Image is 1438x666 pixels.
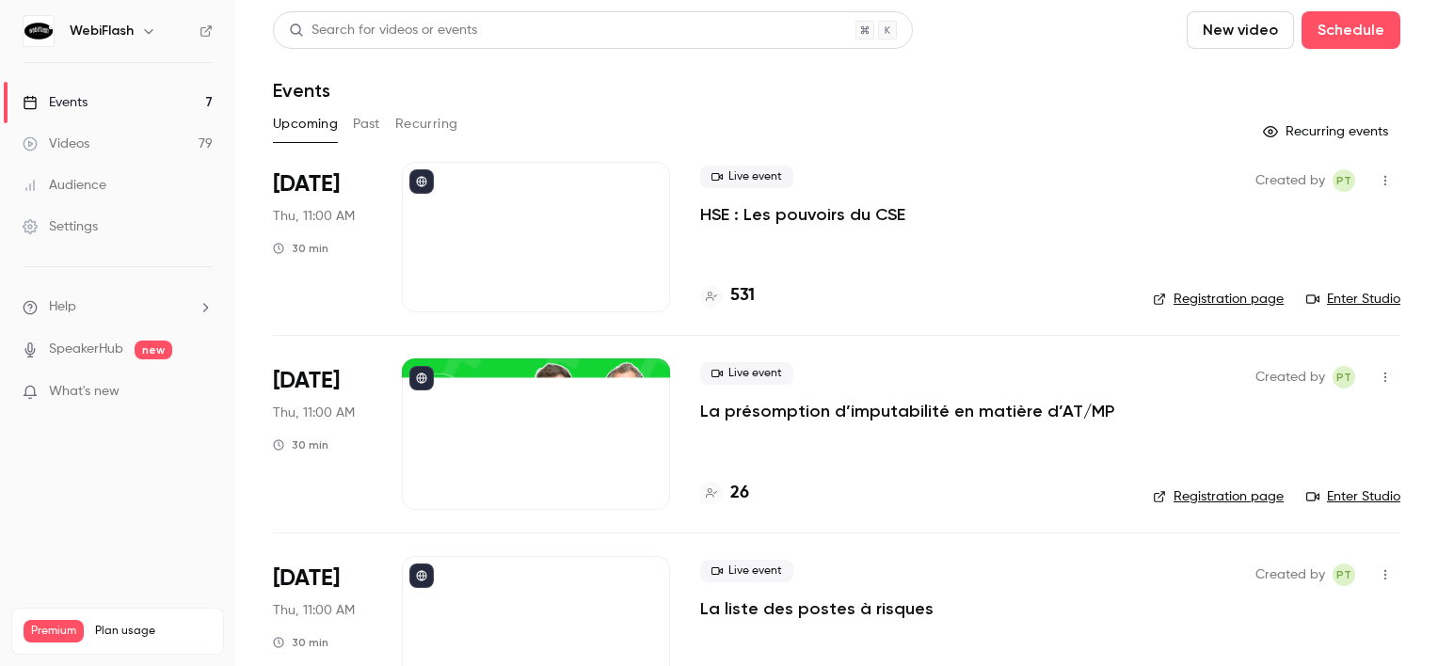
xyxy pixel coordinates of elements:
[24,620,84,642] span: Premium
[700,597,934,620] a: La liste des postes à risques
[273,366,340,396] span: [DATE]
[49,340,123,359] a: SpeakerHub
[23,135,89,153] div: Videos
[1254,117,1400,147] button: Recurring events
[273,162,372,312] div: Sep 18 Thu, 11:00 AM (Europe/Paris)
[23,297,213,317] li: help-dropdown-opener
[23,176,106,195] div: Audience
[289,21,477,40] div: Search for videos or events
[49,297,76,317] span: Help
[23,217,98,236] div: Settings
[135,341,172,359] span: new
[1336,366,1351,388] span: PT
[1336,169,1351,192] span: PT
[23,93,88,112] div: Events
[700,560,793,582] span: Live event
[273,601,355,620] span: Thu, 11:00 AM
[273,358,372,509] div: Sep 25 Thu, 11:00 AM (Europe/Paris)
[1333,366,1355,388] span: Pauline TERRIEN
[273,169,340,199] span: [DATE]
[273,241,328,256] div: 30 min
[1333,563,1355,586] span: Pauline TERRIEN
[1153,290,1284,309] a: Registration page
[1333,169,1355,192] span: Pauline TERRIEN
[1187,11,1294,49] button: New video
[1306,290,1400,309] a: Enter Studio
[730,283,755,309] h4: 531
[95,624,212,639] span: Plan usage
[273,404,355,422] span: Thu, 11:00 AM
[1255,169,1325,192] span: Created by
[273,437,328,452] div: 30 min
[1255,563,1325,586] span: Created by
[700,481,749,506] a: 26
[700,203,905,226] a: HSE : Les pouvoirs du CSE
[353,109,380,139] button: Past
[1336,563,1351,586] span: PT
[70,22,134,40] h6: WebiFlash
[700,362,793,385] span: Live event
[1153,487,1284,506] a: Registration page
[1306,487,1400,506] a: Enter Studio
[273,207,355,226] span: Thu, 11:00 AM
[49,382,120,402] span: What's new
[1302,11,1400,49] button: Schedule
[700,166,793,188] span: Live event
[1255,366,1325,388] span: Created by
[700,283,755,309] a: 531
[730,481,749,506] h4: 26
[190,384,213,401] iframe: Noticeable Trigger
[24,16,54,46] img: WebiFlash
[273,79,330,102] h1: Events
[273,635,328,650] div: 30 min
[700,400,1114,422] a: La présomption d’imputabilité en matière d’AT/MP
[273,109,338,139] button: Upcoming
[395,109,458,139] button: Recurring
[273,563,340,594] span: [DATE]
